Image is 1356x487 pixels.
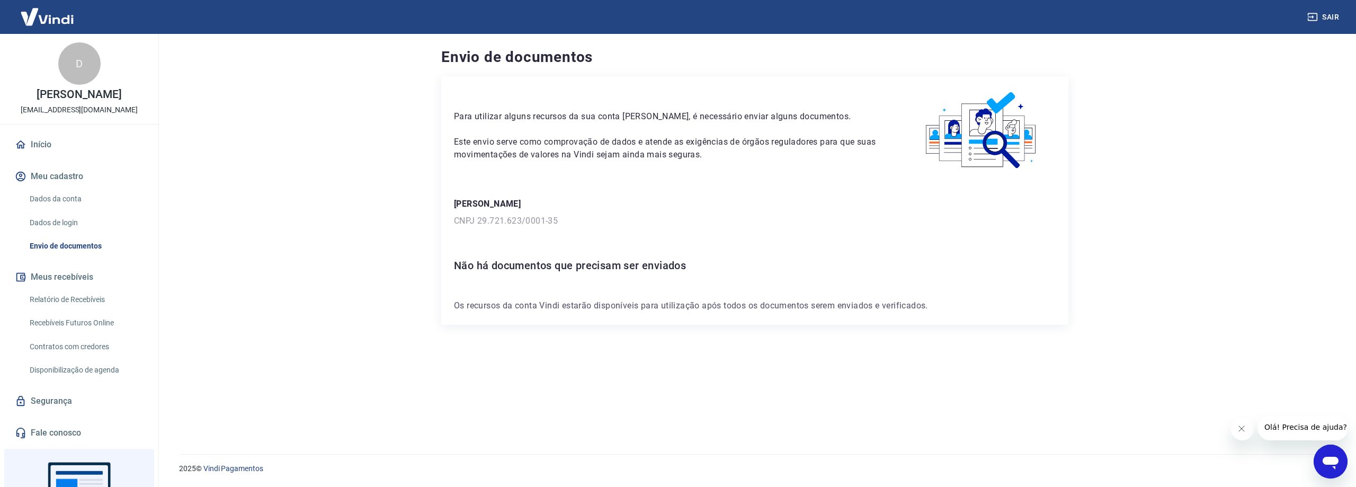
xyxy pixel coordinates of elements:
a: Contratos com credores [25,336,146,358]
p: Para utilizar alguns recursos da sua conta [PERSON_NAME], é necessário enviar alguns documentos. [454,110,882,123]
button: Meu cadastro [13,165,146,188]
p: Os recursos da conta Vindi estarão disponíveis para utilização após todos os documentos serem env... [454,299,1056,312]
iframe: Botão para abrir a janela de mensagens [1314,445,1348,479]
iframe: Mensagem da empresa [1258,415,1348,440]
p: [EMAIL_ADDRESS][DOMAIN_NAME] [21,104,138,116]
button: Sair [1305,7,1343,27]
p: [PERSON_NAME] [37,89,121,100]
button: Meus recebíveis [13,265,146,289]
a: Envio de documentos [25,235,146,257]
a: Relatório de Recebíveis [25,289,146,311]
a: Dados de login [25,212,146,234]
img: Vindi [13,1,82,33]
a: Início [13,133,146,156]
h6: Não há documentos que precisam ser enviados [454,257,1056,274]
a: Fale conosco [13,421,146,445]
p: 2025 © [179,463,1331,474]
p: Este envio serve como comprovação de dados e atende as exigências de órgãos reguladores para que ... [454,136,882,161]
h4: Envio de documentos [441,47,1068,68]
a: Disponibilização de agenda [25,359,146,381]
img: waiting_documents.41d9841a9773e5fdf392cede4d13b617.svg [908,89,1056,172]
p: CNPJ 29.721.623/0001-35 [454,215,1056,227]
a: Segurança [13,389,146,413]
a: Vindi Pagamentos [203,464,263,473]
p: [PERSON_NAME] [454,198,1056,210]
a: Recebíveis Futuros Online [25,312,146,334]
div: D [58,42,101,85]
iframe: Fechar mensagem [1231,418,1254,441]
a: Dados da conta [25,188,146,210]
